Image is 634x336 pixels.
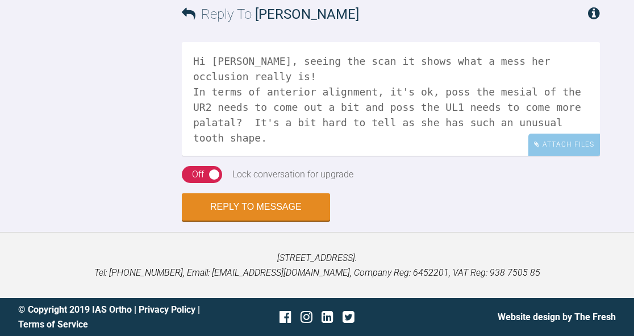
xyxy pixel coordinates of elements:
[182,193,330,221] button: Reply to Message
[192,167,204,182] div: Off
[18,251,616,280] p: [STREET_ADDRESS]. Tel: [PHONE_NUMBER], Email: [EMAIL_ADDRESS][DOMAIN_NAME], Company Reg: 6452201,...
[255,6,359,22] span: [PERSON_NAME]
[498,312,616,322] a: Website design by The Fresh
[139,304,195,315] a: Privacy Policy
[18,319,88,330] a: Terms of Service
[232,167,353,182] div: Lock conversation for upgrade
[528,134,600,156] div: Attach Files
[18,302,218,331] div: © Copyright 2019 IAS Ortho | |
[182,3,359,25] h3: Reply To
[182,42,600,156] textarea: Hi [PERSON_NAME], seeing the scan it shows what a mess her occlusion really is! In terms of anter...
